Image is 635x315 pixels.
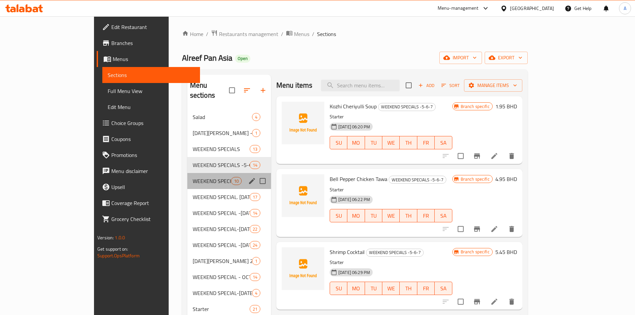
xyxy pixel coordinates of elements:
span: Full Menu View [108,87,195,95]
span: 10 [231,178,241,184]
span: A [624,5,626,12]
span: import [445,54,477,62]
button: MO [347,209,365,222]
div: Open [235,55,250,63]
span: 21 [250,306,260,312]
button: WE [382,209,400,222]
span: Alreef Pan Asia [182,50,232,65]
span: [DATE][PERSON_NAME] 2025. [193,257,252,265]
span: SA [437,138,449,148]
div: items [250,273,260,281]
span: WEEKEND SPECIAL- [DATE]-[DATE] [193,177,231,185]
span: WEEKEND SPECIAL -[DATE] [193,209,250,217]
a: Edit menu item [490,298,498,306]
button: Branch-specific-item [469,148,485,164]
a: Choice Groups [97,115,200,131]
span: TU [368,284,380,293]
nav: breadcrumb [182,30,528,38]
span: Edit Restaurant [111,23,195,31]
span: WEEKEND SPECIAL-[DATE] [193,289,252,297]
span: Edit Menu [108,103,195,111]
img: Bell Pepper Chicken Tawa [282,174,324,217]
a: Support.OpsPlatform [97,251,140,260]
span: TH [402,284,414,293]
span: TU [368,138,380,148]
span: 4 [252,290,260,296]
span: 13 [250,146,260,152]
button: MO [347,282,365,295]
button: SU [330,209,347,222]
div: [DATE][PERSON_NAME] - 20251 [187,125,271,141]
a: Grocery Checklist [97,211,200,227]
span: Menus [113,55,195,63]
button: TU [365,282,382,295]
div: items [252,129,260,137]
span: Add item [416,80,437,91]
a: Upsell [97,179,200,195]
img: Shrimp Cocktail [282,247,324,290]
div: WEEKEND SPECIALS -5-6-7 [378,103,436,111]
span: WE [385,211,397,221]
button: Add section [255,82,271,98]
div: WEEKEND SPECIAL-[DATE]4 [187,285,271,301]
div: WEEKEND SPECIAL - OCT-2-314 [187,269,271,285]
div: items [231,177,242,185]
span: Menus [294,30,309,38]
div: Salad4 [187,109,271,125]
span: SU [333,211,345,221]
p: Starter [330,113,452,121]
span: MO [350,284,362,293]
span: 1.0.0 [115,233,125,242]
span: SU [333,138,345,148]
a: Menu disclaimer [97,163,200,179]
button: delete [504,221,520,237]
span: export [490,54,522,62]
span: WEEKEND SPECIALS [193,145,250,153]
span: MO [350,138,362,148]
a: Branches [97,35,200,51]
button: Add [416,80,437,91]
div: WEEKEND SPECIAL -SEP-11-12 [193,209,250,217]
span: Sort [441,82,460,89]
a: Edit Restaurant [97,19,200,35]
span: Sections [108,71,195,79]
div: items [252,113,260,121]
button: WE [382,136,400,149]
div: WEEKEND SPECIAL-OCTOBER-09-10 [193,289,252,297]
span: WE [385,284,397,293]
button: Sort [440,80,461,91]
span: SU [333,284,345,293]
span: Sort items [437,80,464,91]
button: delete [504,294,520,310]
li: / [206,30,208,38]
span: Kozhi Cheriyulli Soup [330,101,377,111]
p: Starter [330,186,452,194]
a: Menus [97,51,200,67]
span: 14 [250,210,260,216]
div: ONAM SADHYA 2025. [193,257,252,265]
button: WE [382,282,400,295]
button: import [439,52,482,64]
span: FR [420,211,432,221]
span: WEEKEND SPECIAL-[DATE] [193,225,250,233]
input: search [321,80,400,91]
div: WEEKEND SPECIAL -SEP-25-26 [193,241,250,249]
span: Branch specific [458,176,492,182]
button: TU [365,209,382,222]
span: TU [368,211,380,221]
span: 22 [250,226,260,232]
div: WEEKEND SPECIAL-[DATE]22 [187,221,271,237]
div: items [250,225,260,233]
span: SA [437,211,449,221]
span: MO [350,211,362,221]
span: WE [385,138,397,148]
div: items [250,145,260,153]
span: WEEKEND SPECIALS -5-6-7 [378,103,435,111]
a: Edit menu item [490,152,498,160]
h6: 4.95 BHD [495,174,517,184]
span: TH [402,211,414,221]
span: Add [417,82,435,89]
button: MO [347,136,365,149]
span: Coupons [111,135,195,143]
